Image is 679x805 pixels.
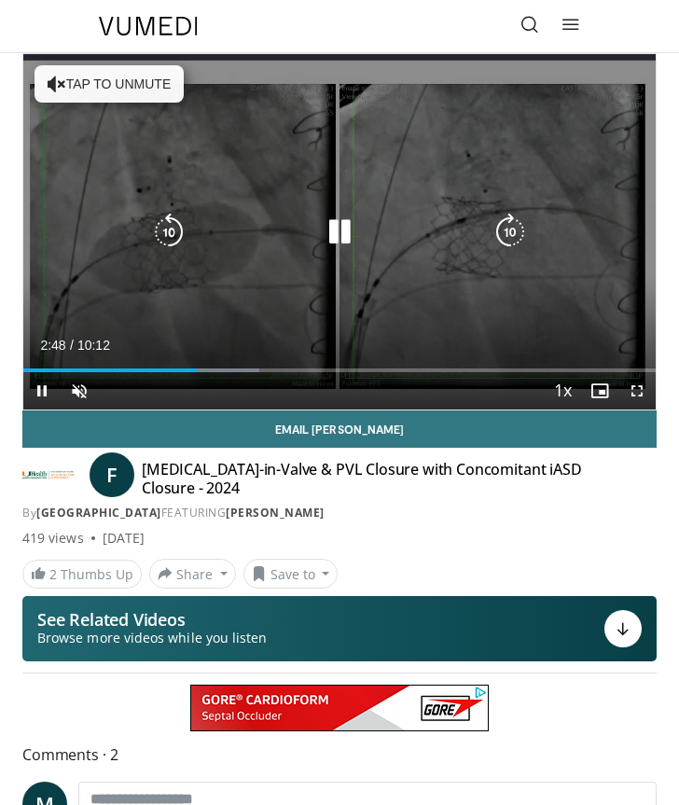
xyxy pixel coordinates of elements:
button: Enable picture-in-picture mode [581,372,618,409]
a: 2 Thumbs Up [22,560,142,589]
a: [PERSON_NAME] [226,505,325,520]
h4: [MEDICAL_DATA]-in-Valve & PVL Closure with Concomitant iASD Closure - 2024 [142,460,591,497]
div: [DATE] [103,529,145,548]
button: Fullscreen [618,372,656,409]
a: [GEOGRAPHIC_DATA] [36,505,161,520]
span: 419 views [22,529,84,548]
div: Progress Bar [23,368,656,372]
button: Save to [243,559,339,589]
span: 2:48 [40,338,65,353]
a: Email [PERSON_NAME] [22,410,657,448]
button: Share [149,559,236,589]
button: Unmute [61,372,98,409]
a: F [90,452,134,497]
span: Browse more videos while you listen [37,629,267,647]
span: / [70,338,74,353]
span: 10:12 [77,338,110,353]
button: Tap to unmute [35,65,184,103]
iframe: Advertisement [190,685,489,731]
video-js: Video Player [23,54,656,409]
button: See Related Videos Browse more videos while you listen [22,596,657,661]
button: Playback Rate [544,372,581,409]
span: 2 [49,565,57,583]
span: Comments 2 [22,743,657,767]
button: Pause [23,372,61,409]
div: By FEATURING [22,505,657,521]
img: University of Miami [22,460,75,490]
p: See Related Videos [37,610,267,629]
img: VuMedi Logo [99,17,198,35]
